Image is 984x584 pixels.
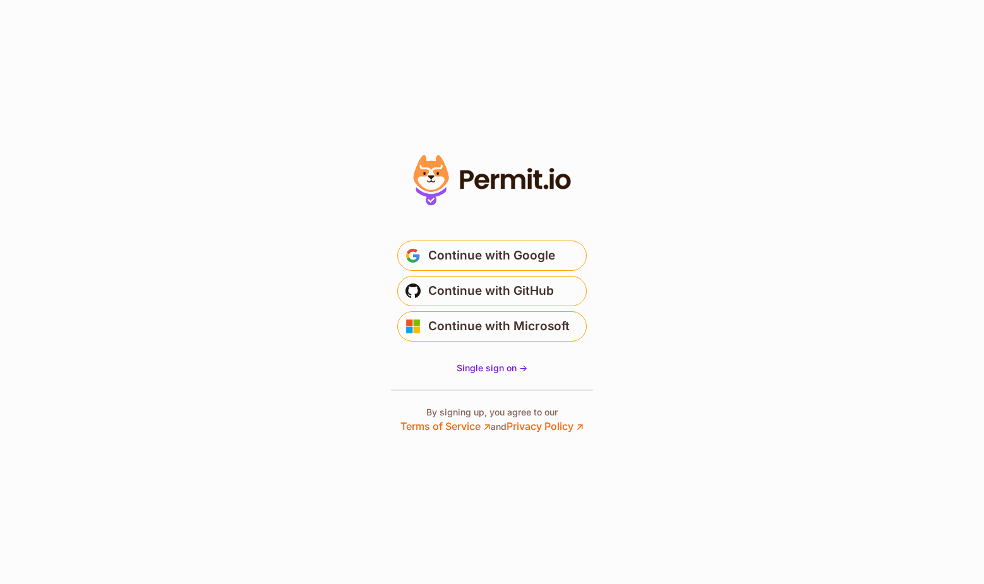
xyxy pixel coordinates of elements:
span: Continue with GitHub [428,281,554,301]
button: Continue with Microsoft [397,311,587,342]
a: Privacy Policy ↗ [507,420,584,432]
p: By signing up, you agree to our and [400,406,584,434]
button: Continue with GitHub [397,276,587,306]
a: Single sign on -> [457,362,527,374]
button: Continue with Google [397,241,587,271]
a: Terms of Service ↗ [400,420,491,432]
span: Continue with Microsoft [428,316,570,337]
span: Single sign on -> [457,362,527,373]
span: Continue with Google [428,246,555,266]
